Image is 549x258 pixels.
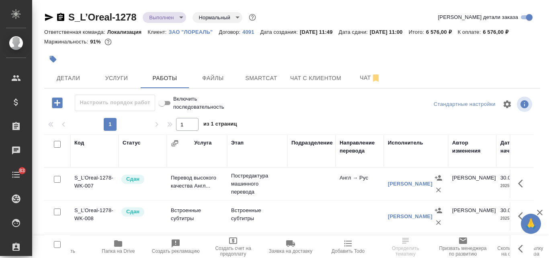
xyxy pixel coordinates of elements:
[169,29,219,35] p: ЗАО "ЛОРЕАЛЬ"
[351,73,389,83] span: Чат
[126,208,139,216] p: Сдан
[260,29,300,35] p: Дата создания:
[147,29,168,35] p: Клиент:
[339,29,370,35] p: Дата сдачи:
[458,29,483,35] p: К оплате:
[432,204,445,217] button: Назначить
[49,73,88,83] span: Детали
[409,29,426,35] p: Итого:
[500,182,533,190] p: 2025
[370,29,409,35] p: [DATE] 11:00
[500,215,533,223] p: 2025
[242,28,260,35] a: 4091
[448,170,496,198] td: [PERSON_NAME]
[123,139,141,147] div: Статус
[231,172,283,196] p: Постредактура машинного перевода
[121,206,163,217] div: Менеджер проверил работу исполнителя, передает ее на следующий этап
[90,235,147,258] button: Папка на Drive
[432,172,445,184] button: Назначить
[44,50,62,68] button: Добавить тэг
[300,29,339,35] p: [DATE] 11:49
[44,29,107,35] p: Ответственная команда:
[194,139,211,147] div: Услуга
[291,139,333,147] div: Подразделение
[290,73,341,83] span: Чат с клиентом
[448,202,496,231] td: [PERSON_NAME]
[143,12,186,23] div: Выполнен
[205,235,262,258] button: Создать счет на предоплату
[68,12,136,23] a: S_L’Oreal-1278
[388,181,432,187] a: [PERSON_NAME]
[388,213,432,219] a: [PERSON_NAME]
[203,119,237,131] span: из 1 страниц
[209,246,257,257] span: Создать счет на предоплату
[44,39,90,45] p: Маржинальность:
[169,28,219,35] a: ЗАО "ЛОРЕАЛЬ"
[102,248,135,254] span: Папка на Drive
[426,29,458,35] p: 6 576,00 ₽
[438,13,518,21] span: [PERSON_NAME] детали заказа
[14,167,30,175] span: 83
[242,29,260,35] p: 4091
[194,73,232,83] span: Файлы
[452,139,492,155] div: Автор изменения
[483,29,514,35] p: 6 576,00 ₽
[432,217,445,229] button: Удалить
[500,207,515,213] p: 30.09,
[126,175,139,183] p: Сдан
[171,139,179,147] button: Сгруппировать
[219,29,242,35] p: Договор:
[500,175,515,181] p: 30.09,
[193,12,242,23] div: Выполнен
[247,12,258,23] button: Доп статусы указывают на важность/срочность заказа
[371,73,381,83] svg: Отписаться
[173,95,224,111] span: Включить последовательность
[231,139,244,147] div: Этап
[388,139,423,147] div: Исполнитель
[262,235,320,258] button: Заявка на доставку
[521,214,541,234] button: 🙏
[145,73,184,83] span: Работы
[44,12,54,22] button: Скопировать ссылку для ЯМессенджера
[2,165,30,185] a: 83
[56,12,66,22] button: Скопировать ссылку
[32,235,90,258] button: Пересчитать
[332,248,365,254] span: Добавить Todo
[381,246,429,257] span: Определить тематику
[167,170,227,198] td: Перевод высокого качества Англ...
[90,39,102,45] p: 91%
[97,73,136,83] span: Услуги
[147,14,176,21] button: Выполнен
[336,170,384,198] td: Англ → Рус
[231,206,283,223] p: Встроенные субтитры
[167,202,227,231] td: Встроенные субтитры
[197,14,233,21] button: Нормальный
[434,235,492,258] button: Призвать менеджера по развитию
[496,246,544,257] span: Скопировать ссылку на оценку заказа
[70,202,119,231] td: S_L’Oreal-1278-WK-008
[269,248,312,254] span: Заявка на доставку
[513,206,533,226] button: Здесь прячутся важные кнопки
[319,235,377,258] button: Добавить Todo
[147,235,205,258] button: Создать рекламацию
[500,139,533,155] div: Дата начала
[103,37,113,47] button: 513.44 RUB;
[498,95,517,114] span: Настроить таблицу
[377,235,434,258] button: Определить тематику
[432,98,498,111] div: split button
[70,170,119,198] td: S_L’Oreal-1278-WK-007
[340,139,380,155] div: Направление перевода
[439,246,487,257] span: Призвать менеджера по развитию
[513,174,533,193] button: Здесь прячутся важные кнопки
[432,184,445,196] button: Удалить
[121,174,163,185] div: Менеджер проверил работу исполнителя, передает ее на следующий этап
[524,215,538,232] span: 🙏
[242,73,281,83] span: Smartcat
[74,139,84,147] div: Код
[517,97,534,112] span: Посмотреть информацию
[107,29,148,35] p: Локализация
[492,235,549,258] button: Скопировать ссылку на оценку заказа
[152,248,200,254] span: Создать рекламацию
[46,95,68,111] button: Добавить работу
